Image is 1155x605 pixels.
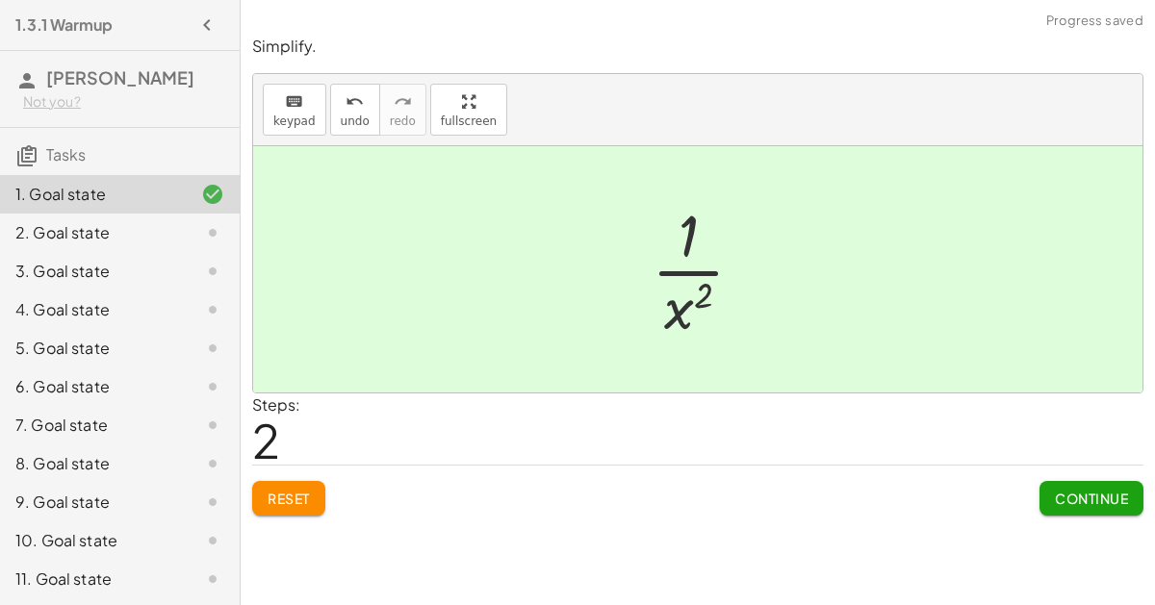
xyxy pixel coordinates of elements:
div: 7. Goal state [15,414,170,437]
span: keypad [273,114,316,128]
button: fullscreen [430,84,507,136]
div: 2. Goal state [15,221,170,244]
button: Continue [1039,481,1143,516]
span: Tasks [46,144,86,164]
button: Reset [252,481,325,516]
p: Simplify. [252,36,1143,58]
div: Not you? [23,92,224,112]
div: 9. Goal state [15,491,170,514]
i: Task not started. [201,414,224,437]
label: Steps: [252,394,300,415]
i: redo [394,90,412,113]
div: 8. Goal state [15,452,170,475]
span: Progress saved [1046,12,1143,31]
div: 1. Goal state [15,183,170,206]
i: keyboard [285,90,303,113]
i: Task not started. [201,375,224,398]
div: 10. Goal state [15,529,170,552]
span: redo [390,114,416,128]
i: Task finished and correct. [201,183,224,206]
div: 5. Goal state [15,337,170,360]
div: 4. Goal state [15,298,170,321]
i: Task not started. [201,337,224,360]
i: Task not started. [201,491,224,514]
span: Reset [268,490,310,507]
button: redoredo [379,84,426,136]
div: 11. Goal state [15,567,170,591]
div: 3. Goal state [15,260,170,283]
i: undo [346,90,364,113]
button: keyboardkeypad [263,84,326,136]
span: 2 [252,411,280,469]
i: Task not started. [201,567,224,591]
i: Task not started. [201,298,224,321]
div: 6. Goal state [15,375,170,398]
h4: 1.3.1 Warmup [15,13,113,37]
span: [PERSON_NAME] [46,66,194,88]
i: Task not started. [201,260,224,283]
span: fullscreen [441,114,497,128]
span: undo [341,114,370,128]
button: undoundo [330,84,380,136]
i: Task not started. [201,221,224,244]
i: Task not started. [201,452,224,475]
i: Task not started. [201,529,224,552]
span: Continue [1055,490,1128,507]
